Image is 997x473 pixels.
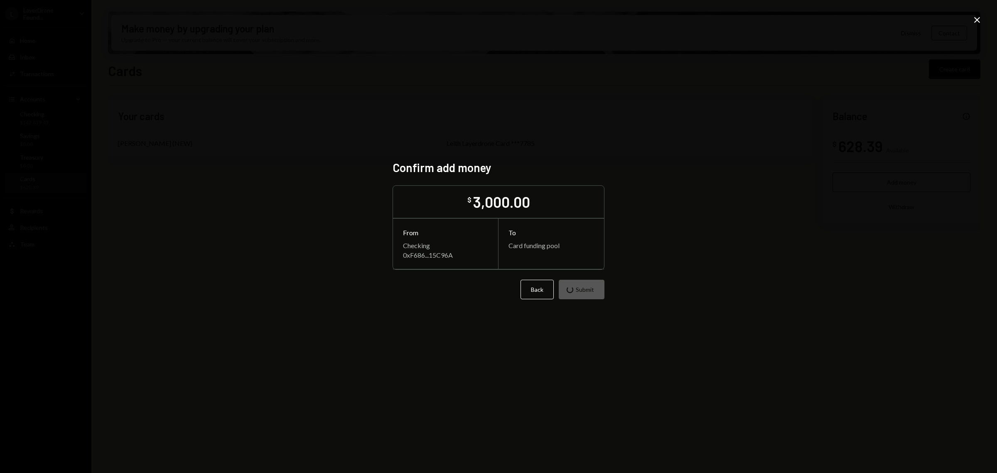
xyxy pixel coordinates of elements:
[403,229,488,236] div: From
[473,192,530,211] div: 3,000.00
[403,241,488,249] div: Checking
[508,241,594,249] div: Card funding pool
[521,280,554,299] button: Back
[508,229,594,236] div: To
[393,160,604,176] h2: Confirm add money
[403,251,488,259] div: 0xF686...15C96A
[467,196,471,204] div: $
